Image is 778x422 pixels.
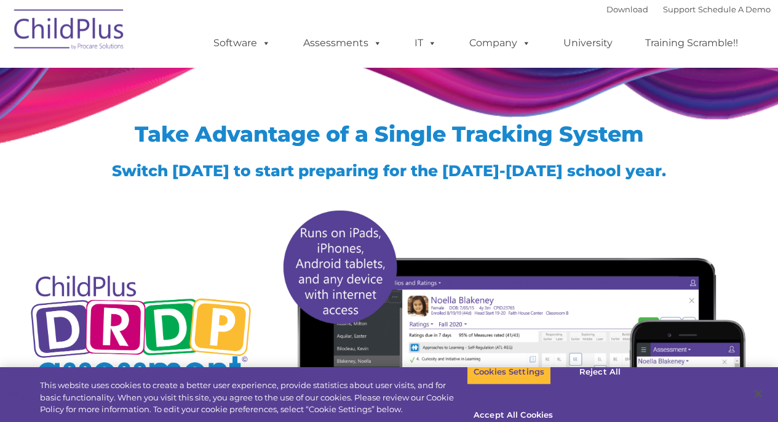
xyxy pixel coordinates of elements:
a: Download [606,4,648,14]
a: University [551,31,625,55]
a: Support [663,4,696,14]
a: Schedule A Demo [698,4,771,14]
a: Software [201,31,283,55]
a: IT [402,31,449,55]
a: Assessments [291,31,394,55]
button: Close [745,380,772,407]
span: Switch [DATE] to start preparing for the [DATE]-[DATE] school year. [112,161,666,180]
button: Cookies Settings [467,359,551,385]
a: Training Scramble!! [633,31,750,55]
span: Take Advantage of a Single Tracking System [135,121,644,147]
img: Copyright - DRDP Logo [26,262,256,402]
img: ChildPlus by Procare Solutions [8,1,131,62]
button: Reject All [562,359,638,385]
a: Company [457,31,543,55]
div: This website uses cookies to create a better user experience, provide statistics about user visit... [40,379,467,416]
font: | [606,4,771,14]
